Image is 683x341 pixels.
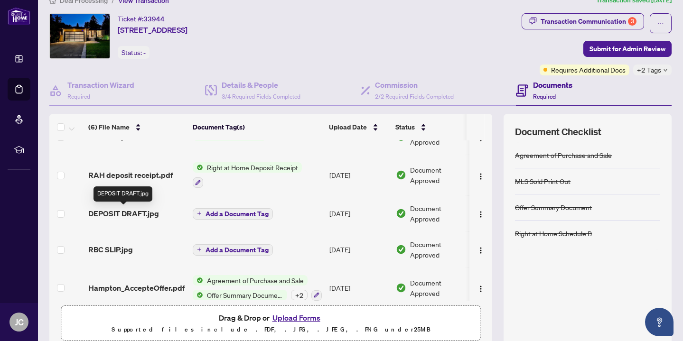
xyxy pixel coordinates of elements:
[326,195,392,231] td: [DATE]
[551,65,626,75] span: Requires Additional Docs
[88,122,130,132] span: (6) File Name
[583,41,672,57] button: Submit for Admin Review
[222,93,300,100] span: 3/4 Required Fields Completed
[395,122,415,132] span: Status
[396,208,406,219] img: Document Status
[203,290,287,300] span: Offer Summary Document
[326,155,392,195] td: [DATE]
[193,275,322,301] button: Status IconAgreement of Purchase and SaleStatus IconOffer Summary Document+2
[193,162,203,173] img: Status Icon
[193,275,203,286] img: Status Icon
[396,170,406,180] img: Document Status
[326,231,392,267] td: [DATE]
[522,13,644,29] button: Transaction Communication3
[50,14,110,58] img: IMG-W12097559_1.jpg
[410,203,469,224] span: Document Approved
[396,283,406,293] img: Document Status
[15,315,24,329] span: JC
[663,68,668,73] span: down
[193,243,273,256] button: Add a Document Tag
[88,169,173,181] span: RAH deposit receipt.pdf
[628,17,636,26] div: 3
[473,242,488,257] button: Logo
[326,267,392,308] td: [DATE]
[396,244,406,255] img: Document Status
[193,244,273,256] button: Add a Document Tag
[270,312,323,324] button: Upload Forms
[67,324,475,335] p: Supported files include .PDF, .JPG, .JPEG, .PNG under 25 MB
[533,93,556,100] span: Required
[197,211,202,216] span: plus
[515,228,592,239] div: Right at Home Schedule B
[473,280,488,295] button: Logo
[515,176,571,186] div: MLS Sold Print Out
[477,173,485,180] img: Logo
[67,93,90,100] span: Required
[88,282,185,294] span: Hampton_AccepteOffer.pdf
[118,24,187,36] span: [STREET_ADDRESS]
[589,41,665,56] span: Submit for Admin Review
[61,306,480,341] span: Drag & Drop orUpload FormsSupported files include .PDF, .JPG, .JPEG, .PNG under25MB
[203,162,302,173] span: Right at Home Deposit Receipt
[645,308,674,336] button: Open asap
[291,290,308,300] div: + 2
[533,79,572,91] h4: Documents
[477,285,485,293] img: Logo
[325,114,392,140] th: Upload Date
[477,247,485,254] img: Logo
[118,46,150,59] div: Status:
[143,15,165,23] span: 33944
[88,208,159,219] span: DEPOSIT DRAFT.jpg
[88,244,133,255] span: RBC SLIP.jpg
[197,247,202,252] span: plus
[515,125,601,138] span: Document Checklist
[375,79,454,91] h4: Commission
[515,150,612,160] div: Agreement of Purchase and Sale
[410,165,469,185] span: Document Approved
[222,79,300,91] h4: Details & People
[67,79,134,91] h4: Transaction Wizard
[637,65,661,75] span: +2 Tags
[515,202,592,212] div: Offer Summary Document
[8,7,30,25] img: logo
[375,93,454,100] span: 2/2 Required Fields Completed
[410,277,469,298] span: Document Approved
[473,167,488,183] button: Logo
[410,239,469,260] span: Document Approved
[118,13,165,24] div: Ticket #:
[189,114,325,140] th: Document Tag(s)
[84,114,189,140] th: (6) File Name
[193,162,302,188] button: Status IconRight at Home Deposit Receipt
[206,247,269,253] span: Add a Document Tag
[206,211,269,217] span: Add a Document Tag
[541,14,636,29] div: Transaction Communication
[193,290,203,300] img: Status Icon
[219,312,323,324] span: Drag & Drop or
[193,207,273,220] button: Add a Document Tag
[392,114,472,140] th: Status
[193,208,273,220] button: Add a Document Tag
[477,211,485,218] img: Logo
[329,122,367,132] span: Upload Date
[94,186,152,202] div: DEPOSIT DRAFT.jpg
[657,20,664,27] span: ellipsis
[473,206,488,221] button: Logo
[143,48,146,57] span: -
[203,275,308,286] span: Agreement of Purchase and Sale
